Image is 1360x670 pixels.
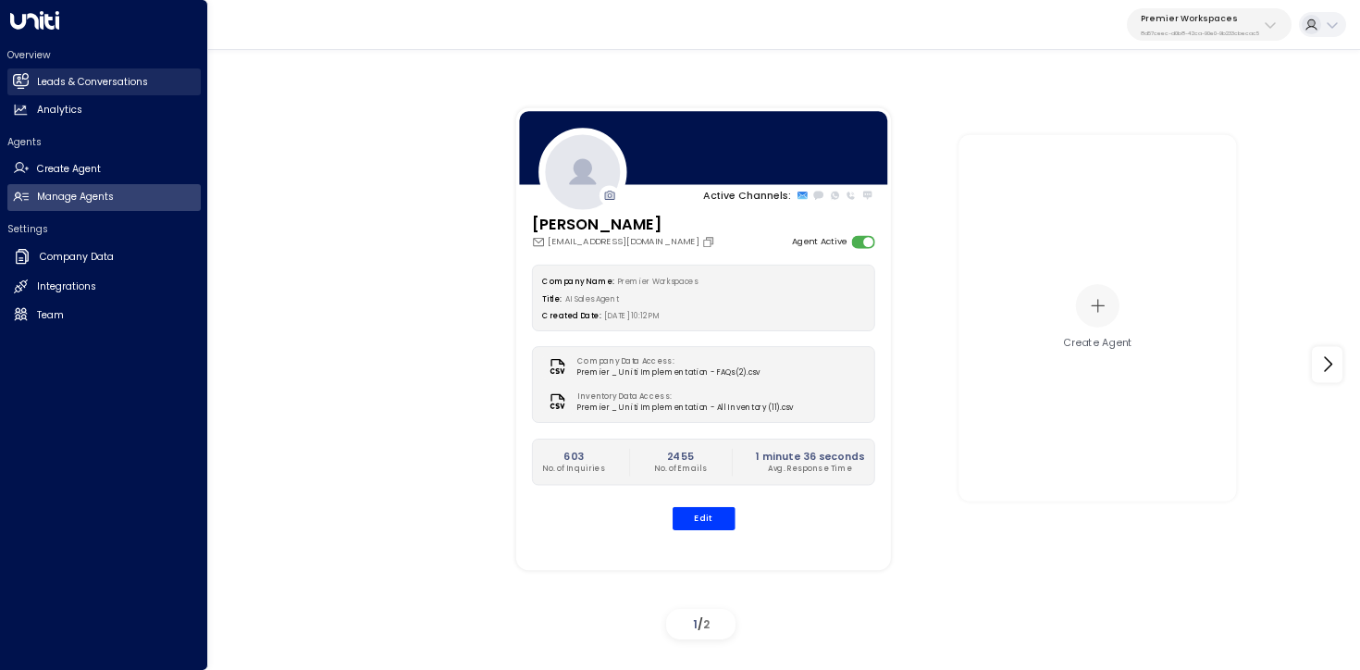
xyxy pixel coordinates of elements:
h2: Settings [7,222,201,236]
h2: Analytics [37,103,82,118]
h2: Team [37,308,64,323]
h3: [PERSON_NAME] [531,213,718,235]
h2: Integrations [37,279,96,294]
span: [DATE] 10:12 PM [604,311,660,321]
p: Active Channels: [703,188,791,203]
h2: Manage Agents [37,190,114,205]
label: Created Date: [542,311,600,321]
span: 1 [693,616,698,632]
a: Company Data [7,242,201,272]
button: Copy [701,235,718,248]
a: Integrations [7,274,201,301]
h2: Agents [7,135,201,149]
p: Premier Workspaces [1141,13,1259,24]
label: Company Data Access: [577,355,753,366]
a: Create Agent [7,155,201,182]
p: No. of Emails [654,463,707,474]
a: Analytics [7,97,201,124]
span: AI Sales Agent [565,293,620,304]
h2: Create Agent [37,162,101,177]
button: Premier Workspaces8d57ceec-d0b8-42ca-90e0-9b233cbecac5 [1127,8,1292,41]
h2: 1 minute 36 seconds [756,448,864,463]
span: 2 [703,616,710,632]
h2: Leads & Conversations [37,75,148,90]
label: Company Name: [542,276,613,286]
h2: Overview [7,48,201,62]
a: Leads & Conversations [7,68,201,95]
label: Inventory Data Access: [577,391,786,402]
span: Premier Workspaces [617,276,697,286]
h2: Company Data [40,250,114,265]
a: Manage Agents [7,184,201,211]
div: [EMAIL_ADDRESS][DOMAIN_NAME] [531,235,718,248]
span: Premier _ Uniti Implementation - FAQs (2).csv [577,367,760,378]
a: Team [7,302,201,329]
button: Edit [672,507,735,530]
p: No. of Inquiries [542,463,605,474]
div: Create Agent [1063,336,1132,351]
h2: 603 [542,448,605,463]
p: 8d57ceec-d0b8-42ca-90e0-9b233cbecac5 [1141,30,1259,37]
label: Agent Active [791,235,846,248]
div: / [666,609,736,639]
h2: 2455 [654,448,707,463]
label: Title: [542,293,562,304]
p: Avg. Response Time [756,463,864,474]
span: Premier _ Uniti Implementation - All Inventory (11).csv [577,402,793,413]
